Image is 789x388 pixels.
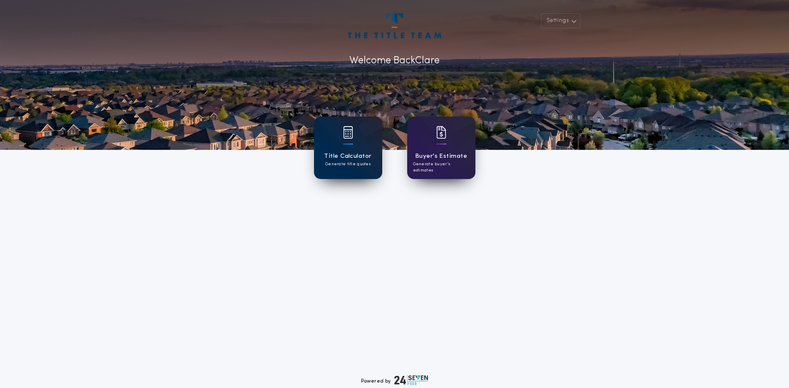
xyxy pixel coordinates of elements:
[348,13,441,38] img: account-logo
[325,161,371,167] p: Generate title quotes
[394,375,428,385] img: logo
[407,117,475,179] a: card iconBuyer's EstimateGenerate buyer's estimates
[361,375,428,385] div: Powered by
[314,117,382,179] a: card iconTitle CalculatorGenerate title quotes
[349,53,440,68] p: Welcome Back Clare
[415,152,467,161] h1: Buyer's Estimate
[343,126,353,139] img: card icon
[436,126,446,139] img: card icon
[413,161,470,174] p: Generate buyer's estimates
[324,152,371,161] h1: Title Calculator
[541,13,580,28] button: Settings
